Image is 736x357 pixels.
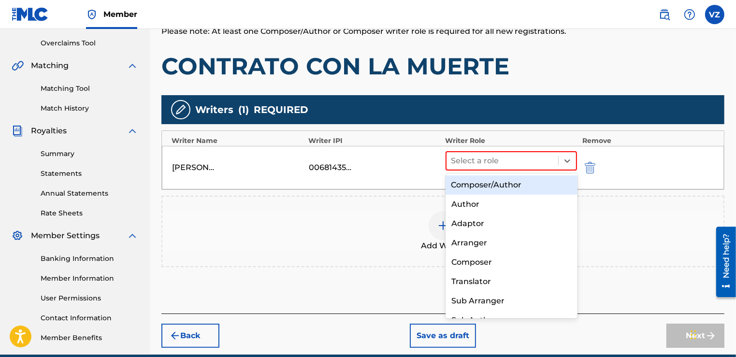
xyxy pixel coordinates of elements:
img: search [659,9,670,20]
div: Composer [446,253,577,272]
span: Add Writer [421,240,465,252]
div: Drag [691,320,696,349]
a: User Permissions [41,293,138,303]
a: Member Benefits [41,333,138,343]
span: Please note: At least one Composer/Author or Composer writer role is required for all new registr... [161,27,566,36]
a: Rate Sheets [41,208,138,218]
div: Remove [582,136,714,146]
img: add [437,220,449,231]
span: REQUIRED [254,102,308,117]
div: Arranger [446,233,577,253]
span: Matching [31,60,69,71]
a: Member Information [41,273,138,284]
a: Statements [41,169,138,179]
img: Member Settings [12,230,23,242]
img: expand [127,60,138,71]
img: Matching [12,60,24,71]
img: Top Rightsholder [86,9,98,20]
span: Member [103,9,137,20]
img: help [684,9,695,20]
a: Overclaims Tool [41,38,138,48]
span: Royalties [31,125,67,137]
button: Back [161,324,219,348]
div: Help [680,5,699,24]
span: ( 1 ) [238,102,249,117]
div: Sub Author [446,311,577,330]
img: expand [127,230,138,242]
img: writers [175,104,187,115]
a: Public Search [655,5,674,24]
button: Save as draft [410,324,476,348]
div: Writer IPI [308,136,440,146]
a: Summary [41,149,138,159]
a: Banking Information [41,254,138,264]
img: 12a2ab48e56ec057fbd8.svg [585,162,595,173]
a: Match History [41,103,138,114]
a: Contact Information [41,313,138,323]
div: Sub Arranger [446,291,577,311]
a: Annual Statements [41,188,138,199]
span: Member Settings [31,230,100,242]
div: Adaptor [446,214,577,233]
img: expand [127,125,138,137]
iframe: Chat Widget [688,311,736,357]
iframe: Resource Center [709,223,736,301]
div: Composer/Author [446,175,577,195]
span: Writers [195,102,233,117]
img: MLC Logo [12,7,49,21]
div: Writer Role [446,136,577,146]
div: Translator [446,272,577,291]
img: 7ee5dd4eb1f8a8e3ef2f.svg [169,330,181,342]
a: Matching Tool [41,84,138,94]
div: Writer Name [172,136,303,146]
div: User Menu [705,5,724,24]
h1: CONTRATO CON LA MUERTE [161,52,724,81]
div: Author [446,195,577,214]
img: Royalties [12,125,23,137]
